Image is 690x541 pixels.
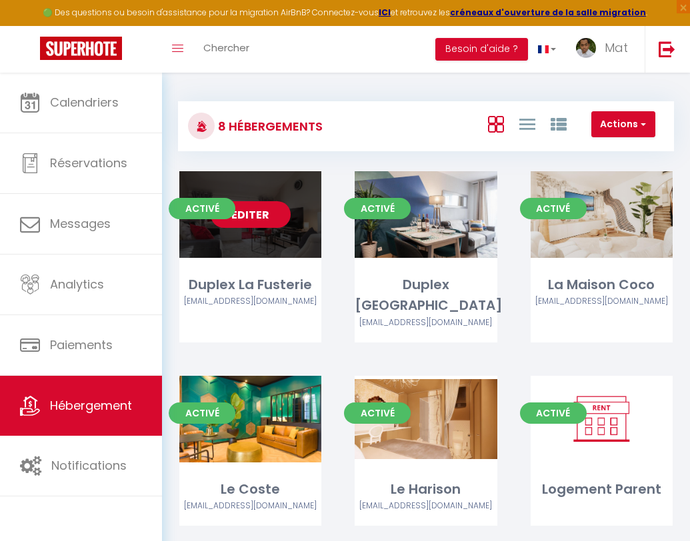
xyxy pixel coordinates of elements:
[520,198,587,219] span: Activé
[605,39,628,56] span: Mat
[450,7,646,18] a: créneaux d'ouverture de la salle migration
[551,113,567,135] a: Vue par Groupe
[50,336,113,353] span: Paiements
[355,500,497,512] div: Airbnb
[215,111,323,141] h3: 8 Hébergements
[591,111,655,138] button: Actions
[379,7,391,18] a: ICI
[355,479,497,500] div: Le Harison
[211,201,291,228] a: Editer
[355,316,497,329] div: Airbnb
[520,402,587,424] span: Activé
[179,295,321,308] div: Airbnb
[50,276,104,292] span: Analytics
[50,155,127,171] span: Réservations
[531,274,673,295] div: La Maison Coco
[169,402,235,424] span: Activé
[519,113,535,135] a: Vue en Liste
[50,397,132,414] span: Hébergement
[50,94,119,111] span: Calendriers
[193,26,259,73] a: Chercher
[355,274,497,316] div: Duplex [GEOGRAPHIC_DATA]
[179,274,321,295] div: Duplex La Fusterie
[531,479,673,500] div: Logement Parent
[50,215,111,232] span: Messages
[169,198,235,219] span: Activé
[51,457,127,474] span: Notifications
[203,41,249,55] span: Chercher
[344,402,411,424] span: Activé
[576,38,596,58] img: ...
[344,198,411,219] span: Activé
[566,26,645,73] a: ... Mat
[531,295,673,308] div: Airbnb
[435,38,528,61] button: Besoin d'aide ?
[179,479,321,500] div: Le Coste
[40,37,122,60] img: Super Booking
[659,41,675,57] img: logout
[11,5,51,45] button: Ouvrir le widget de chat LiveChat
[179,500,321,512] div: Airbnb
[488,113,504,135] a: Vue en Box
